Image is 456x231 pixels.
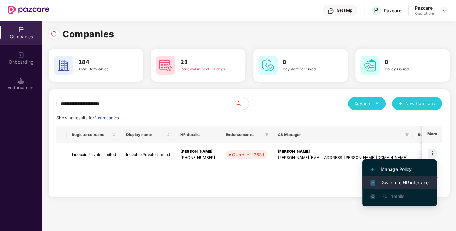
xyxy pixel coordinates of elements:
div: [PERSON_NAME] [180,149,215,155]
span: New Company [405,100,436,107]
th: Registered name [67,126,121,143]
li: Next Page [432,173,442,183]
span: Manage Policy [370,166,429,173]
span: Endorsements [226,132,262,137]
span: CS Manager [278,132,402,137]
img: svg+xml;base64,PHN2ZyB4bWxucz0iaHR0cDovL3d3dy53My5vcmcvMjAwMC9zdmciIHdpZHRoPSI2MCIgaGVpZ2h0PSI2MC... [156,56,175,75]
img: New Pazcare Logo [8,6,49,14]
div: [PERSON_NAME][EMAIL_ADDRESS][PERSON_NAME][DOMAIN_NAME] [278,155,408,161]
th: More [422,126,442,143]
img: svg+xml;base64,PHN2ZyBpZD0iSGVscC0zMngzMiIgeG1sbnM9Imh0dHA6Ly93d3cudzMub3JnLzIwMDAvc3ZnIiB3aWR0aD... [328,8,334,14]
h1: Companies [62,27,114,41]
span: Display name [126,132,165,137]
div: Get Help [337,8,352,13]
img: svg+xml;base64,PHN2ZyB4bWxucz0iaHR0cDovL3d3dy53My5vcmcvMjAwMC9zdmciIHdpZHRoPSIxNiIgaGVpZ2h0PSIxNi... [370,180,375,186]
img: svg+xml;base64,PHN2ZyB4bWxucz0iaHR0cDovL3d3dy53My5vcmcvMjAwMC9zdmciIHdpZHRoPSI2MCIgaGVpZ2h0PSI2MC... [54,56,73,75]
div: Payment received [283,66,330,72]
button: plusNew Company [392,97,442,110]
h3: 184 [78,58,125,67]
img: svg+xml;base64,PHN2ZyB4bWxucz0iaHR0cDovL3d3dy53My5vcmcvMjAwMC9zdmciIHdpZHRoPSI2MCIgaGVpZ2h0PSI2MC... [258,56,278,75]
img: svg+xml;base64,PHN2ZyBpZD0iQ29tcGFuaWVzIiB4bWxucz0iaHR0cDovL3d3dy53My5vcmcvMjAwMC9zdmciIHdpZHRoPS... [18,26,24,33]
div: Renewal in next 60 days [180,66,227,72]
span: Showing results for [56,116,120,120]
th: Display name [121,126,175,143]
img: svg+xml;base64,PHN2ZyB3aWR0aD0iMjAiIGhlaWdodD0iMjAiIHZpZXdCb3g9IjAgMCAyMCAyMCIgZmlsbD0ibm9uZSIgeG... [18,52,24,58]
td: Incepbio Private Limited [67,143,121,166]
span: filter [263,131,270,139]
span: Full details [382,193,404,199]
th: HR details [175,126,220,143]
img: icon [428,149,437,158]
h3: 28 [180,58,227,67]
span: filter [265,133,269,137]
div: [PERSON_NAME] [278,149,408,155]
div: Policy issued [385,66,432,72]
h3: 0 [283,58,330,67]
button: search [236,97,249,110]
span: Switch to HR interface [370,179,429,186]
span: 1 companies. [94,116,120,120]
h3: 0 [385,58,432,67]
img: svg+xml;base64,PHN2ZyB4bWxucz0iaHR0cDovL3d3dy53My5vcmcvMjAwMC9zdmciIHdpZHRoPSIxMi4yMDEiIGhlaWdodD... [370,168,374,171]
span: filter [405,133,409,137]
div: [PHONE_NUMBER] [180,155,215,161]
span: P [374,6,378,14]
img: svg+xml;base64,PHN2ZyBpZD0iUmVsb2FkLTMyeDMyIiB4bWxucz0iaHR0cDovL3d3dy53My5vcmcvMjAwMC9zdmciIHdpZH... [51,31,57,37]
span: filter [404,131,410,139]
div: Pazcare [384,7,401,14]
div: Pazcare [415,5,435,11]
img: svg+xml;base64,PHN2ZyB4bWxucz0iaHR0cDovL3d3dy53My5vcmcvMjAwMC9zdmciIHdpZHRoPSIxNi4zNjMiIGhlaWdodD... [370,194,375,199]
span: caret-down [375,101,379,106]
div: Operations [415,11,435,16]
span: right [435,176,439,180]
button: right [432,173,442,183]
td: Incepbio Private Limited [121,143,175,166]
div: Overdue - 263d [232,152,264,158]
div: Total Companies [78,66,125,72]
span: Registered name [72,132,111,137]
span: plus [399,101,403,106]
img: svg+xml;base64,PHN2ZyB4bWxucz0iaHR0cDovL3d3dy53My5vcmcvMjAwMC9zdmciIHdpZHRoPSI2MCIgaGVpZ2h0PSI2MC... [360,56,380,75]
img: svg+xml;base64,PHN2ZyBpZD0iRHJvcGRvd24tMzJ4MzIiIHhtbG5zPSJodHRwOi8vd3d3LnczLm9yZy8yMDAwL3N2ZyIgd2... [442,8,447,13]
div: Reports [355,100,379,107]
span: search [236,101,249,106]
img: svg+xml;base64,PHN2ZyB3aWR0aD0iMTQuNSIgaGVpZ2h0PSIxNC41IiB2aWV3Qm94PSIwIDAgMTYgMTYiIGZpbGw9Im5vbm... [18,77,24,84]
